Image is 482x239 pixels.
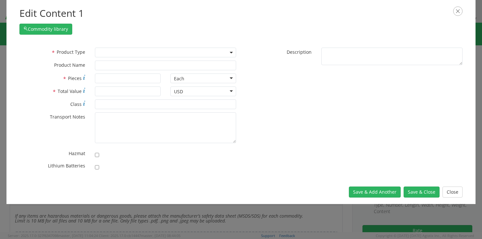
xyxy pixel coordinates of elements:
[50,114,85,120] span: Transport Notes
[54,62,85,68] span: Product Name
[58,88,82,94] span: Total Value
[19,6,463,20] h2: Edit Content 1
[442,187,463,198] button: Close
[57,49,85,55] span: Product Type
[174,75,184,82] div: Each
[19,24,72,35] button: Commodity library
[287,49,312,55] span: Description
[404,187,440,198] button: Save & Close
[174,88,183,95] div: USD
[68,75,82,81] span: Pieces
[48,163,85,169] span: Lithium Batteries
[349,187,401,198] button: Save & Add Another
[70,101,82,107] span: Class
[69,150,85,156] span: Hazmat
